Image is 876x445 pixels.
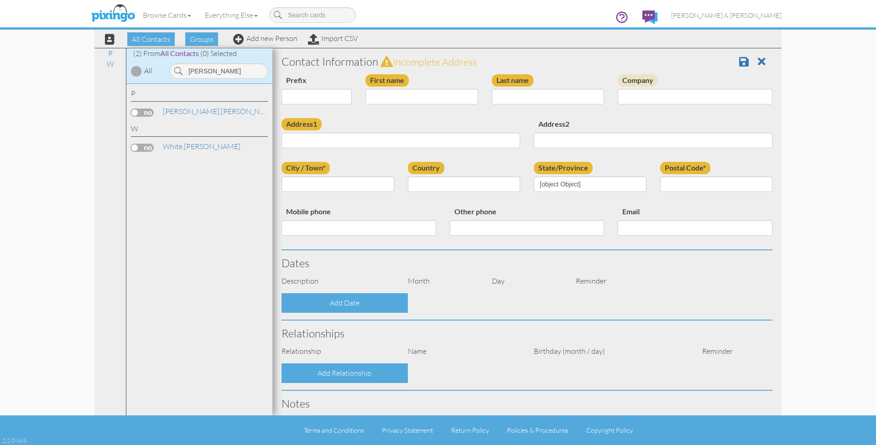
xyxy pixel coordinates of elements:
a: Privacy Statement [382,426,433,434]
span: White, [163,142,184,151]
label: Other phone [450,206,501,218]
span: [PERSON_NAME] & [PERSON_NAME] [671,11,782,19]
div: Add Relationship [282,363,408,383]
div: Description [275,276,401,286]
label: Prefix [282,74,311,87]
a: Add new Person [233,34,297,43]
div: Birthday (month / day) [527,346,695,357]
label: Email [618,206,644,218]
a: Policies & Procedures [507,426,568,434]
label: City / Town* [282,162,330,174]
a: Browse Cards [136,4,198,26]
div: Name [401,346,527,357]
div: Day [485,276,569,286]
label: Company [618,74,658,87]
a: [PERSON_NAME] [162,141,241,152]
span: All Contacts [127,32,175,46]
div: All [144,66,152,76]
a: Everything Else [198,4,265,26]
label: First name [365,74,409,87]
h3: Relationships [282,327,772,339]
span: All Contacts [160,49,199,57]
div: (2) From [126,48,272,59]
span: (0) Selected [200,49,237,58]
label: Country [408,162,444,174]
a: Copyright Policy [586,426,633,434]
span: Groups [185,32,218,46]
div: Relationship [275,346,401,357]
div: Month [401,276,485,286]
h3: Notes [282,398,772,409]
label: Postal Code* [660,162,710,174]
label: Address2 [534,118,574,130]
span: Incomplete address [393,56,477,68]
label: Last name [492,74,533,87]
div: Reminder [695,346,737,357]
a: Import CSV [308,34,358,43]
div: W [131,124,268,137]
span: [PERSON_NAME], [163,107,221,116]
label: State/Province [534,162,593,174]
a: [PERSON_NAME] [162,106,278,117]
div: Add Date [282,293,408,313]
a: P [104,48,117,59]
label: Mobile phone [282,206,335,218]
a: Return Policy [451,426,489,434]
img: pixingo logo [89,2,137,25]
a: W [102,58,119,69]
h3: Dates [282,257,772,269]
img: comments.svg [642,10,657,24]
input: Search cards [269,7,356,23]
div: 2.2.0-463 [2,436,26,445]
label: Address1 [282,118,322,130]
a: Terms and Conditions [304,426,364,434]
a: [PERSON_NAME] & [PERSON_NAME] [664,4,788,27]
div: Reminder [569,276,653,286]
div: P [131,88,268,102]
h3: Contact Information [282,56,772,67]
